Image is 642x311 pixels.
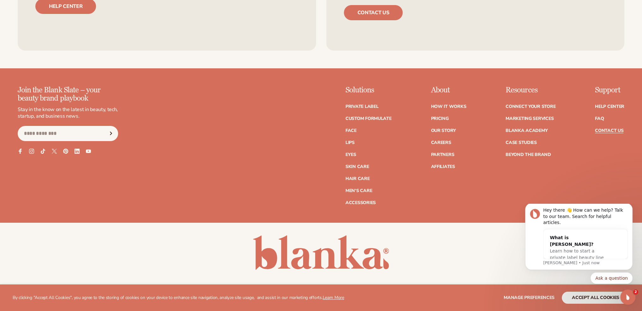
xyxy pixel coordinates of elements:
a: Our Story [431,128,456,133]
button: accept all cookies [562,292,629,304]
a: FAQ [595,116,604,121]
span: Learn how to start a private label beauty line with [PERSON_NAME] [34,45,88,63]
p: Support [595,86,624,94]
a: Careers [431,140,451,145]
p: About [431,86,466,94]
a: Contact us [344,5,403,20]
div: Message content [27,3,112,55]
p: Join the Blank Slate – your beauty brand playbook [18,86,118,103]
a: Connect your store [506,104,555,109]
iframe: Intercom live chat [620,289,635,305]
a: Men's Care [345,189,372,193]
p: Stay in the know on the latest in beauty, tech, startup, and business news. [18,106,118,120]
a: Hair Care [345,177,369,181]
a: Marketing services [506,116,554,121]
p: Resources [506,86,555,94]
button: Manage preferences [504,292,555,304]
a: Contact Us [595,128,623,133]
a: Eyes [345,152,356,157]
a: Help Center [595,104,624,109]
div: What is [PERSON_NAME]?Learn how to start a private label beauty line with [PERSON_NAME] [28,26,99,69]
a: Face [345,128,357,133]
a: Pricing [431,116,448,121]
a: How It Works [431,104,466,109]
div: Hey there 👋 How can we help? Talk to our team. Search for helpful articles. [27,3,112,22]
a: Custom formulate [345,116,392,121]
div: Quick reply options [9,69,117,80]
button: Quick reply: Ask a question [75,69,117,80]
a: Case Studies [506,140,537,145]
a: Private label [345,104,378,109]
iframe: Intercom notifications message [516,204,642,288]
button: Subscribe [104,126,118,141]
img: Profile image for Lee [14,5,24,15]
a: Partners [431,152,454,157]
a: Blanka Academy [506,128,548,133]
a: Affiliates [431,165,455,169]
p: Message from Lee, sent Just now [27,56,112,62]
div: What is [PERSON_NAME]? [34,31,93,44]
span: 2 [633,289,638,295]
a: Skin Care [345,165,369,169]
span: Manage preferences [504,295,555,301]
p: By clicking "Accept All Cookies", you agree to the storing of cookies on your device to enhance s... [13,295,344,301]
a: Beyond the brand [506,152,551,157]
a: Learn More [322,295,344,301]
a: Accessories [345,201,376,205]
a: Lips [345,140,355,145]
p: Solutions [345,86,392,94]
